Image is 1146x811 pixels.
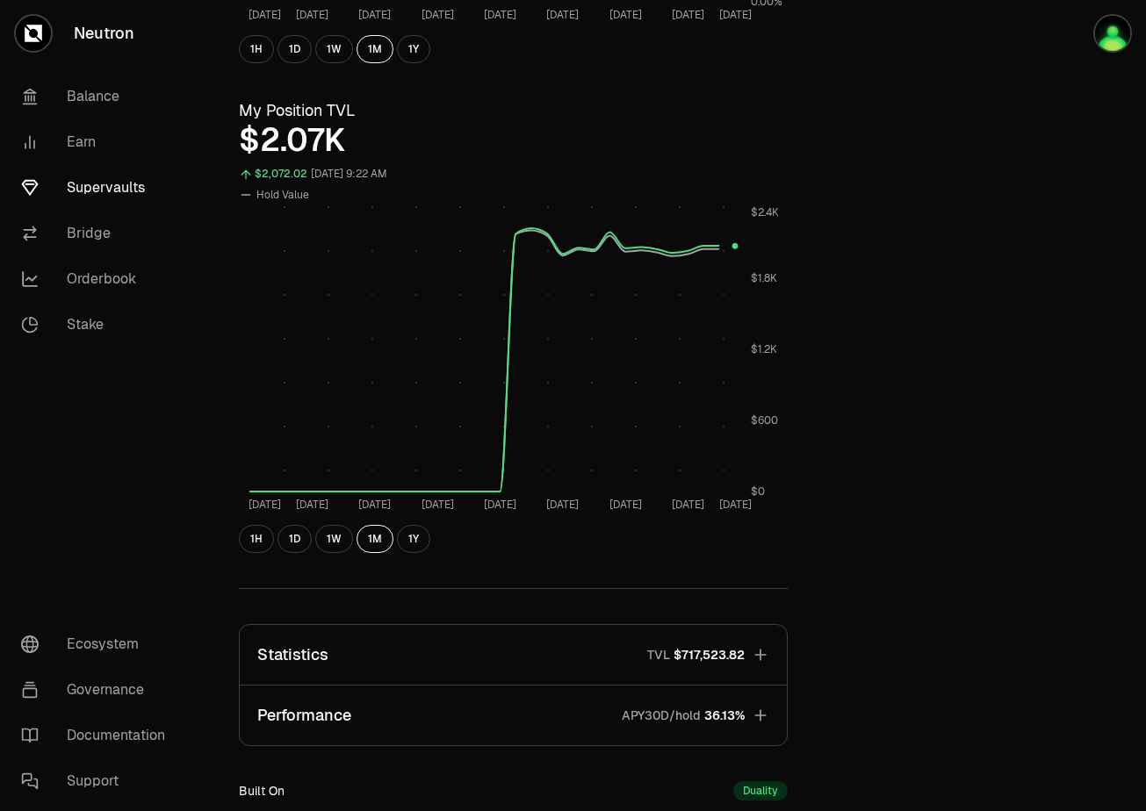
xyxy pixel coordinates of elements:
[7,758,190,804] a: Support
[484,8,516,22] tspan: [DATE]
[239,98,788,123] h3: My Position TVL
[358,498,391,512] tspan: [DATE]
[7,713,190,758] a: Documentation
[7,667,190,713] a: Governance
[358,8,391,22] tspan: [DATE]
[240,685,787,745] button: PerformanceAPY30D/hold36.13%
[239,525,274,553] button: 1H
[239,35,274,63] button: 1H
[647,646,670,664] p: TVL
[7,256,190,302] a: Orderbook
[7,302,190,348] a: Stake
[296,8,328,22] tspan: [DATE]
[546,498,579,512] tspan: [DATE]
[257,703,351,728] p: Performance
[240,625,787,685] button: StatisticsTVL$717,523.82
[277,525,312,553] button: 1D
[609,8,642,22] tspan: [DATE]
[7,165,190,211] a: Supervaults
[255,164,307,184] div: $2,072.02
[751,205,779,219] tspan: $2.4K
[672,498,704,512] tspan: [DATE]
[546,8,579,22] tspan: [DATE]
[751,271,777,285] tspan: $1.8K
[7,211,190,256] a: Bridge
[7,119,190,165] a: Earn
[622,707,701,724] p: APY30D/hold
[311,164,387,184] div: [DATE] 9:22 AM
[422,8,454,22] tspan: [DATE]
[719,8,752,22] tspan: [DATE]
[704,707,745,724] span: 36.13%
[609,498,642,512] tspan: [DATE]
[751,484,765,499] tspan: $0
[751,342,777,356] tspan: $1.2K
[277,35,312,63] button: 1D
[397,525,430,553] button: 1Y
[719,498,752,512] tspan: [DATE]
[751,413,778,427] tspan: $600
[672,8,704,22] tspan: [DATE]
[239,123,788,158] div: $2.07K
[7,621,190,667] a: Ecosystem
[357,525,393,553] button: 1M
[422,498,454,512] tspan: [DATE]
[357,35,393,63] button: 1M
[315,35,353,63] button: 1W
[249,8,281,22] tspan: [DATE]
[256,188,309,202] span: Hold Value
[7,74,190,119] a: Balance
[674,646,745,664] span: $717,523.82
[397,35,430,63] button: 1Y
[296,498,328,512] tspan: [DATE]
[484,498,516,512] tspan: [DATE]
[315,525,353,553] button: 1W
[733,781,788,800] div: Duality
[257,642,328,667] p: Statistics
[249,498,281,512] tspan: [DATE]
[1095,16,1130,51] img: Hot Wallet
[239,782,285,800] div: Built On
